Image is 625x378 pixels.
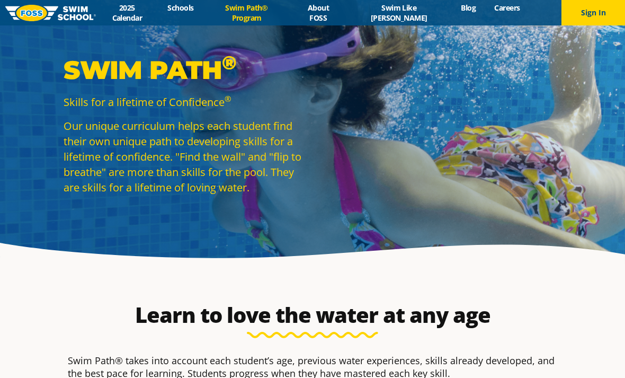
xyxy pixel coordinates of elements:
a: Schools [158,3,203,13]
sup: ® [222,51,236,74]
a: About FOSS [290,3,346,23]
a: Blog [452,3,485,13]
a: 2025 Calendar [96,3,158,23]
img: FOSS Swim School Logo [5,5,96,21]
p: Swim Path [64,54,307,86]
a: Careers [485,3,529,13]
h2: Learn to love the water at any age [63,302,562,328]
a: Swim Path® Program [203,3,290,23]
a: Swim Like [PERSON_NAME] [346,3,451,23]
sup: ® [225,93,231,104]
p: Our unique curriculum helps each student find their own unique path to developing skills for a li... [64,118,307,195]
p: Skills for a lifetime of Confidence [64,94,307,110]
